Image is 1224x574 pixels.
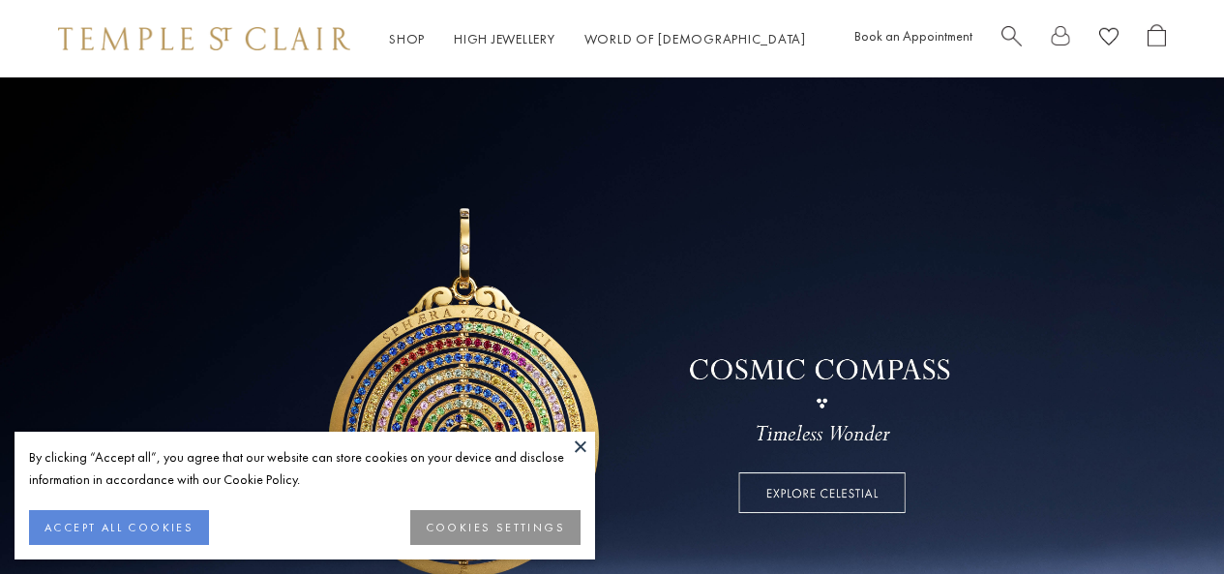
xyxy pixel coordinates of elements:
a: Book an Appointment [854,27,972,45]
button: ACCEPT ALL COOKIES [29,510,209,545]
button: COOKIES SETTINGS [410,510,581,545]
a: Search [1001,24,1022,54]
div: By clicking “Accept all”, you agree that our website can store cookies on your device and disclos... [29,446,581,491]
a: High JewelleryHigh Jewellery [454,30,555,47]
a: ShopShop [389,30,425,47]
img: Temple St. Clair [58,27,350,50]
a: World of [DEMOGRAPHIC_DATA]World of [DEMOGRAPHIC_DATA] [584,30,806,47]
nav: Main navigation [389,27,806,51]
a: View Wishlist [1099,24,1119,54]
a: Open Shopping Bag [1148,24,1166,54]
